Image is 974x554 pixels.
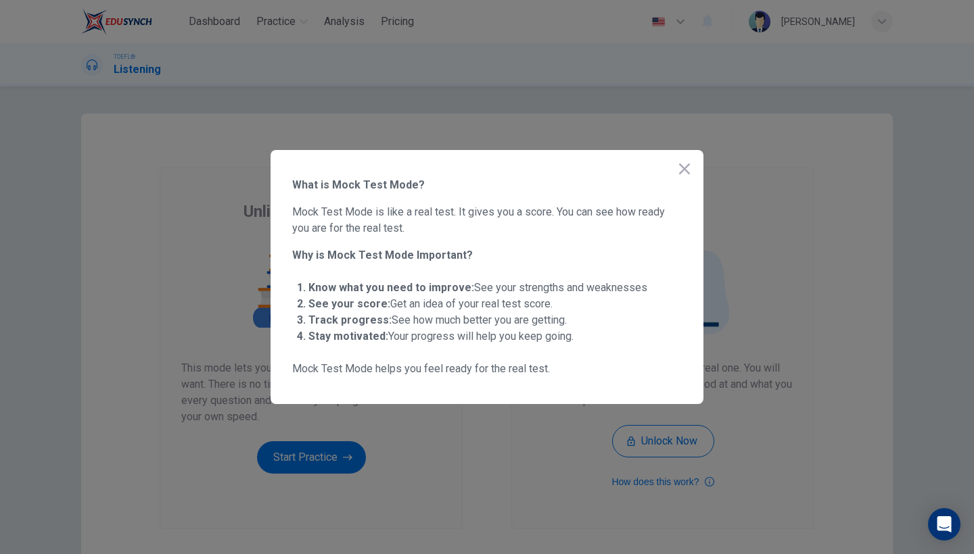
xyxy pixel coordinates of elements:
span: See your strengths and weaknesses [308,281,647,294]
span: Mock Test Mode helps you feel ready for the real test. [292,361,682,377]
span: Why is Mock Test Mode Important? [292,247,682,263]
strong: Track progress: [308,313,392,326]
span: What is Mock Test Mode? [292,177,682,193]
span: See how much better you are getting. [308,313,567,326]
div: Open Intercom Messenger [928,508,960,540]
span: Mock Test Mode is like a real test. It gives you a score. You can see how ready you are for the r... [292,204,682,236]
span: Your progress will help you keep going. [308,330,574,343]
strong: See your score: [308,297,390,310]
strong: Stay motivated: [308,330,388,343]
strong: Know what you need to improve: [308,281,474,294]
span: Get an idea of your real test score. [308,297,553,310]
